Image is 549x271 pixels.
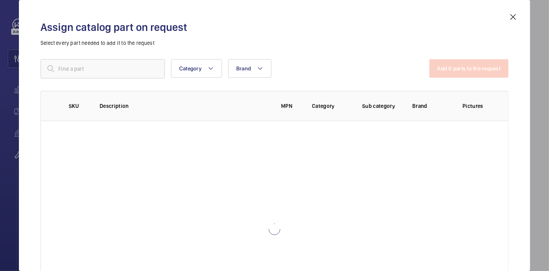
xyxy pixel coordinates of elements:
input: Find a part [41,59,165,78]
p: Select every part needed to add it to the request [41,39,508,47]
p: Sub category [362,102,400,110]
span: Brand [236,65,251,72]
p: MPN [281,102,300,110]
p: Category [312,102,350,110]
button: Category [171,59,222,78]
button: Brand [228,59,271,78]
button: Add 0 parts to the request [429,59,509,78]
p: Brand [412,102,450,110]
span: Category [179,65,202,72]
p: Description [100,102,269,110]
p: SKU [69,102,87,110]
h2: Assign catalog part on request [41,20,508,34]
p: Pictures [463,102,493,110]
